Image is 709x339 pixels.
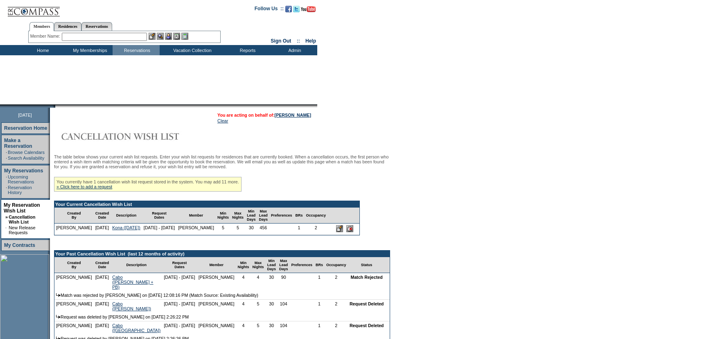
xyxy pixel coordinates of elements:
[271,38,291,44] a: Sign Out
[160,45,223,55] td: Vacation Collection
[216,224,230,235] td: 5
[216,208,230,224] td: Min Nights
[9,225,35,235] a: New Release Requests
[265,300,278,313] td: 30
[251,300,265,313] td: 5
[54,177,242,192] div: You currently have 1 cancellation wish list request stored in the system. You may add 11 more.
[236,321,251,334] td: 4
[350,301,384,306] nobr: Request Deleted
[54,208,94,224] td: Created By
[289,257,314,273] td: Preferences
[269,208,294,224] td: Preferences
[197,321,236,334] td: [PERSON_NAME]
[112,275,153,289] a: Cabo ([PERSON_NAME] + PB)
[294,208,305,224] td: BRs
[8,150,45,155] a: Browse Calendars
[217,113,311,118] span: You are acting on behalf of:
[113,45,160,55] td: Reservations
[162,257,197,273] td: Request Dates
[176,224,216,235] td: [PERSON_NAME]
[251,257,265,273] td: Max Nights
[305,208,328,224] td: Occupancy
[54,257,94,273] td: Created By
[81,22,112,31] a: Reservations
[278,257,290,273] td: Max Lead Days
[305,38,316,44] a: Help
[236,300,251,313] td: 4
[6,174,7,184] td: ·
[297,38,300,44] span: ::
[278,273,290,291] td: 90
[65,45,113,55] td: My Memberships
[54,273,94,291] td: [PERSON_NAME]
[325,300,348,313] td: 2
[6,156,7,160] td: ·
[255,5,284,15] td: Follow Us ::
[8,185,32,195] a: Reservation History
[54,128,218,145] img: Cancellation Wish List
[278,300,290,313] td: 104
[265,273,278,291] td: 30
[54,300,94,313] td: [PERSON_NAME]
[223,45,270,55] td: Reports
[325,273,348,291] td: 2
[275,113,311,118] a: [PERSON_NAME]
[5,215,8,219] b: »
[301,6,316,12] img: Subscribe to our YouTube Channel
[111,257,162,273] td: Description
[164,275,195,280] nobr: [DATE] - [DATE]
[350,323,384,328] nobr: Request Deleted
[173,33,180,40] img: Reservations
[245,224,257,235] td: 30
[346,225,353,232] input: Delete this Request
[55,104,56,108] img: blank.gif
[265,321,278,334] td: 30
[257,224,269,235] td: 456
[164,301,195,306] nobr: [DATE] - [DATE]
[336,225,343,232] input: Edit this Request
[111,208,142,224] td: Description
[164,323,195,328] nobr: [DATE] - [DATE]
[293,6,300,12] img: Follow us on Twitter
[4,242,35,248] a: My Contracts
[29,22,54,31] a: Members
[278,321,290,334] td: 104
[197,300,236,313] td: [PERSON_NAME]
[56,315,61,319] img: arrow.gif
[230,224,245,235] td: 5
[94,257,111,273] td: Created Date
[301,8,316,13] a: Subscribe to our YouTube Channel
[197,273,236,291] td: [PERSON_NAME]
[314,321,325,334] td: 1
[314,273,325,291] td: 1
[54,224,94,235] td: [PERSON_NAME]
[251,321,265,334] td: 5
[305,224,328,235] td: 2
[285,8,292,13] a: Become our fan on Facebook
[157,33,164,40] img: View
[325,321,348,334] td: 2
[236,257,251,273] td: Min Nights
[236,273,251,291] td: 4
[197,257,236,273] td: Member
[112,225,140,230] a: Kona ([DATE])
[94,224,111,235] td: [DATE]
[293,8,300,13] a: Follow us on Twitter
[181,33,188,40] img: b_calculator.gif
[9,215,35,224] a: Cancellation Wish List
[314,257,325,273] td: BRs
[176,208,216,224] td: Member
[54,201,359,208] td: Your Current Cancellation Wish List
[294,224,305,235] td: 1
[4,125,47,131] a: Reservation Home
[54,22,81,31] a: Residences
[217,118,228,123] a: Clear
[56,293,61,297] img: arrow.gif
[8,174,34,184] a: Upcoming Reservations
[6,150,7,155] td: ·
[18,45,65,55] td: Home
[144,225,175,230] nobr: [DATE] - [DATE]
[112,301,151,311] a: Cabo ([PERSON_NAME])
[245,208,257,224] td: Min Lead Days
[94,273,111,291] td: [DATE]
